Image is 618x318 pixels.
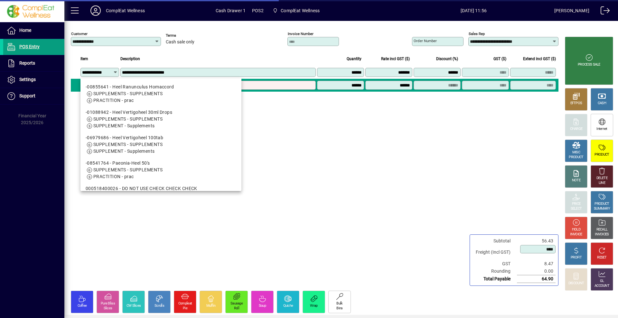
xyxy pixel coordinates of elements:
[3,72,64,88] a: Settings
[381,55,410,62] span: Rate incl GST ($)
[270,5,322,16] span: ComplEat Wellness
[598,101,606,106] div: CASH
[493,55,506,62] span: GST ($)
[19,60,35,66] span: Reports
[517,268,556,275] td: 0.00
[414,39,437,43] mat-label: Order number
[517,275,556,283] td: 64.90
[568,281,584,286] div: DISCOUNT
[310,304,317,308] div: Wrap
[206,304,216,308] div: Muffin
[80,55,88,62] span: Item
[78,304,87,308] div: Coffee
[523,55,556,62] span: Extend incl GST ($)
[85,5,106,16] button: Profile
[596,127,607,132] div: Internet
[596,1,610,22] a: Logout
[517,260,556,268] td: 8.47
[19,44,40,49] span: POS Entry
[283,304,293,308] div: Quiche
[473,275,517,283] td: Total Payable
[436,55,458,62] span: Discount (%)
[600,279,604,284] div: GL
[19,28,31,33] span: Home
[252,5,264,16] span: POS2
[570,232,582,237] div: INVOICE
[336,306,342,311] div: Bins
[517,237,556,245] td: 56.43
[596,176,607,181] div: DELETE
[104,306,112,311] div: Slices
[120,55,140,62] span: Description
[570,101,582,106] div: EFTPOS
[578,62,600,67] div: PROCESS SALE
[166,33,204,38] span: Terms
[101,301,115,306] div: Pure Bliss
[473,237,517,245] td: Subtotal
[571,255,582,260] div: PROFIT
[259,304,266,308] div: Soup
[572,150,580,155] div: MISC
[3,23,64,39] a: Home
[596,227,608,232] div: RECALL
[569,155,583,160] div: PRODUCT
[216,5,246,16] span: Cash Drawer 1
[126,304,141,308] div: CW Slices
[570,127,583,132] div: CHARGE
[599,181,605,186] div: LINE
[572,178,580,183] div: NOTE
[281,5,320,16] span: ComplEat Wellness
[473,260,517,268] td: GST
[183,306,187,311] div: Pie
[347,55,361,62] span: Quantity
[393,5,554,16] span: [DATE] 11:56
[234,306,239,311] div: Roll
[595,284,609,288] div: ACCOUNT
[571,206,582,211] div: SELECT
[595,202,609,206] div: PRODUCT
[19,93,35,98] span: Support
[554,5,589,16] div: [PERSON_NAME]
[19,77,36,82] span: Settings
[166,40,194,45] span: Cash sale only
[594,206,610,211] div: SUMMARY
[336,301,342,306] div: Bulk
[597,255,607,260] div: RESET
[154,304,164,308] div: Scrolls
[106,5,145,16] div: ComplEat Wellness
[178,301,192,306] div: Compleat
[230,301,243,306] div: Sausage
[572,202,581,206] div: PRICE
[71,32,88,36] mat-label: Customer
[473,245,517,260] td: Freight (Incl GST)
[473,268,517,275] td: Rounding
[3,88,64,104] a: Support
[3,55,64,71] a: Reports
[469,32,485,36] mat-label: Sales rep
[572,227,580,232] div: HOLD
[595,232,609,237] div: INVOICES
[288,32,314,36] mat-label: Invoice number
[595,152,609,157] div: PRODUCT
